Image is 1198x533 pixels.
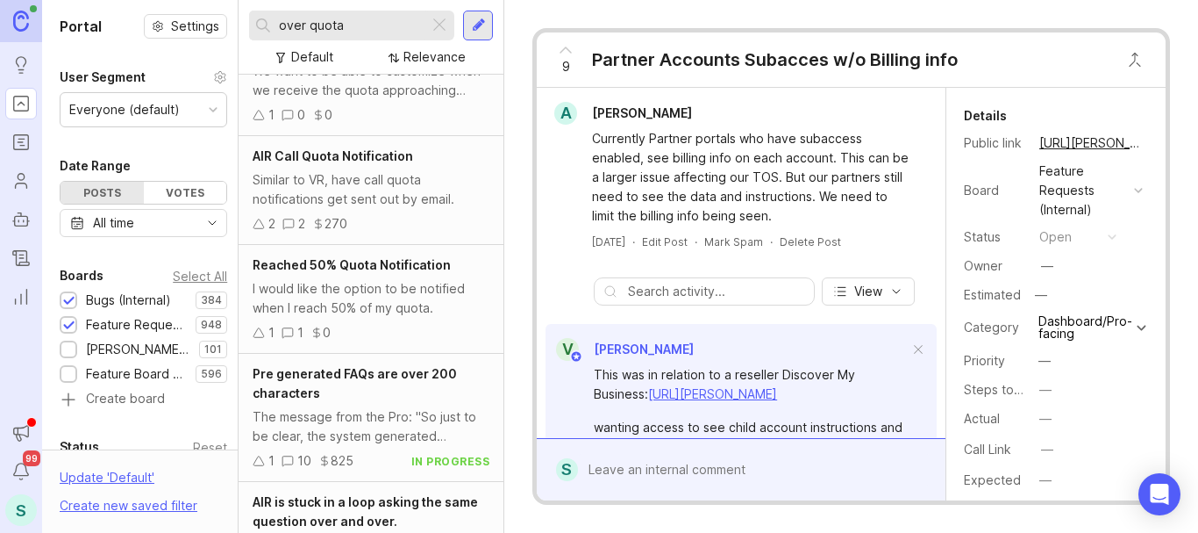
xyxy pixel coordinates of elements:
div: Similar to VR, have call quota notifications get sent out by email. [253,170,489,209]
a: V[PERSON_NAME] [546,338,694,361]
a: Pre generated FAQs are over 200 charactersThe message from the Pro: "So just to be clear, the sys... [239,354,503,482]
div: Partner Accounts Subacces w/o Billing info [592,47,958,72]
div: Category [964,318,1025,337]
span: [PERSON_NAME] [592,105,692,120]
button: Actual [1034,407,1057,430]
button: Close button [1117,42,1152,77]
svg: toggle icon [198,216,226,230]
a: Reporting [5,281,37,313]
div: Date Range [60,155,131,176]
div: — [1041,440,1053,459]
label: Call Link [964,442,1011,457]
div: Relevance [403,47,466,67]
span: [PERSON_NAME] [594,342,694,357]
div: Open Intercom Messenger [1138,473,1180,515]
div: 2 [298,214,305,234]
div: Votes [144,182,227,204]
button: Announcements [5,417,37,449]
div: Estimated [964,289,1021,301]
div: — [1038,351,1051,371]
div: S [5,494,37,526]
a: Portal [5,88,37,119]
div: Feature Requests (Internal) [86,315,187,335]
div: [PERSON_NAME] (Public) [86,340,190,359]
div: · [770,234,773,249]
div: 1 [268,105,275,125]
div: 2 [268,214,275,234]
span: Settings [171,18,219,35]
span: AIR Call Quota Notification [253,148,413,163]
div: V [556,338,579,361]
div: wanting access to see child account instructions and calls; however are not the billing responsib... [594,418,909,495]
div: · [632,234,635,249]
div: Select All [173,271,227,281]
span: Reached 50% Quota Notification [253,257,451,272]
div: All time [93,213,134,233]
label: Actual [964,411,1000,426]
div: User Segment [60,67,146,88]
div: Details [964,105,1007,126]
p: 948 [201,318,222,332]
div: Dashboard/Pro-facing [1038,315,1132,340]
a: Changelog [5,242,37,274]
button: Mark Spam [704,234,763,249]
div: This was in relation to a reseller Discover My Business: [594,365,909,404]
a: Reached 50% Quota NotificationI would like the option to be notified when I reach 50% of my quota... [239,245,503,354]
button: Notifications [5,456,37,487]
button: Settings [144,14,227,39]
div: Everyone (default) [69,100,180,119]
a: Create board [60,393,227,408]
div: Feature Board Sandbox [DATE] [86,364,187,384]
label: Priority [964,353,1005,368]
div: — [1030,284,1052,306]
div: We want to be able to customize when we receive the quota approaching email. [253,61,489,100]
div: Board [964,181,1025,200]
a: Roadmaps [5,126,37,158]
p: 384 [201,293,222,307]
p: 101 [204,342,222,357]
a: Users [5,165,37,197]
div: A [554,102,577,125]
a: Customize Quota Approaching EmailWe want to be able to customize when we receive the quota approa... [239,27,503,136]
div: · [695,234,697,249]
div: Owner [964,256,1025,276]
div: Delete Post [780,234,841,249]
div: I would like the option to be notified when I reach 50% of my quota. [253,279,489,318]
label: Steps to Reproduce [964,382,1083,397]
div: Feature Requests (Internal) [1039,162,1127,220]
div: — [1039,471,1052,490]
span: Pre generated FAQs are over 200 characters [253,366,457,400]
div: 1 [268,323,275,342]
a: [URL][PERSON_NAME] [1034,132,1148,155]
button: ProductboardID [1036,500,1059,522]
img: member badge [570,350,583,364]
div: — [1039,409,1052,429]
div: S [556,458,578,481]
div: Posts [61,182,144,204]
div: Reset [193,443,227,452]
span: AIR is stuck in a loop asking the same question over and over. [253,494,478,529]
div: Create new saved filter [60,496,197,515]
button: Expected [1034,469,1057,492]
div: Status [60,436,99,457]
a: A[PERSON_NAME] [544,102,706,125]
div: in progress [411,454,490,469]
button: Steps to Reproduce [1034,378,1057,401]
a: Autopilot [5,204,37,235]
span: 9 [562,57,570,76]
div: — [1039,380,1052,400]
div: Edit Post [642,234,688,249]
div: 270 [324,214,347,234]
div: Public link [964,133,1025,153]
button: Call Link [1036,438,1059,461]
label: Expected [964,472,1021,487]
input: Search activity... [628,282,805,301]
a: [DATE] [592,234,625,249]
a: [URL][PERSON_NAME] [648,386,777,401]
div: Default [291,47,333,67]
div: — [1041,256,1053,276]
div: Boards [60,265,103,286]
a: Ideas [5,49,37,81]
div: 0 [323,323,331,342]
